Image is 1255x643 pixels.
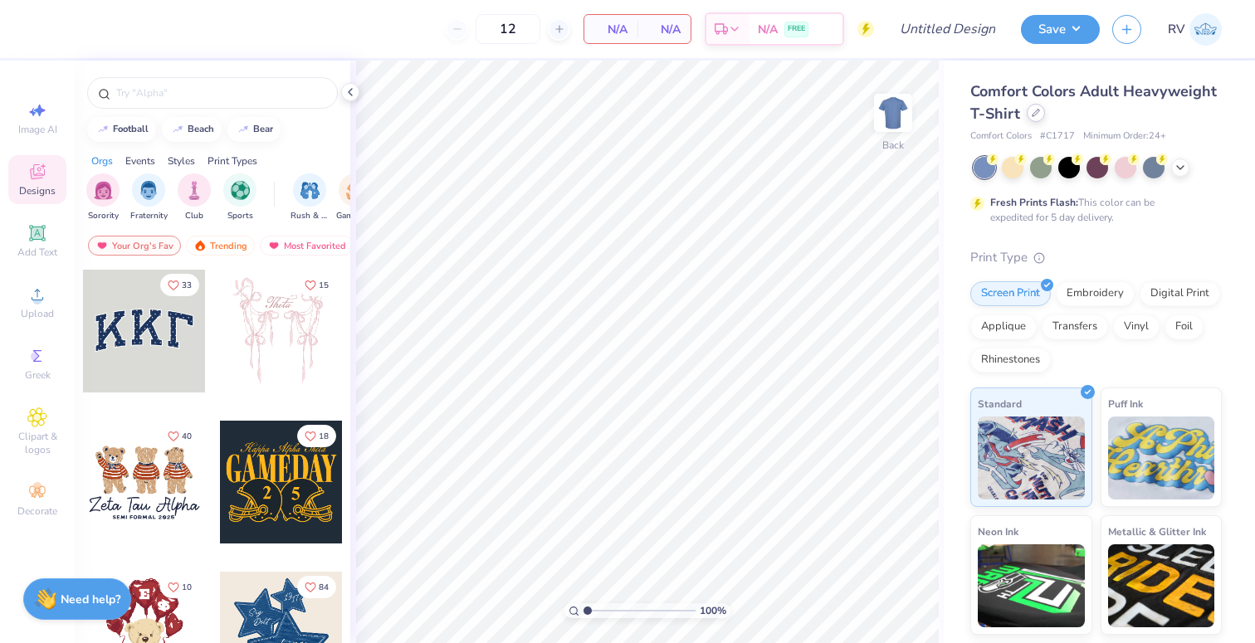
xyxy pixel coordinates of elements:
[319,281,329,290] span: 15
[1168,13,1222,46] a: RV
[223,173,256,222] button: filter button
[970,348,1051,373] div: Rhinestones
[1042,314,1108,339] div: Transfers
[1189,13,1222,46] img: Rachel Vorst
[168,153,195,168] div: Styles
[17,504,57,518] span: Decorate
[297,274,336,296] button: Like
[1168,20,1185,39] span: RV
[130,210,168,222] span: Fraternity
[886,12,1008,46] input: Untitled Design
[1108,544,1215,627] img: Metallic & Glitter Ink
[227,117,281,142] button: bear
[185,210,203,222] span: Club
[88,236,181,256] div: Your Org's Fav
[94,181,113,200] img: Sorority Image
[970,314,1037,339] div: Applique
[182,583,192,592] span: 10
[208,153,257,168] div: Print Types
[336,173,374,222] button: filter button
[25,368,51,382] span: Greek
[178,173,211,222] div: filter for Club
[1021,15,1100,44] button: Save
[231,181,250,200] img: Sports Image
[185,181,203,200] img: Club Image
[223,173,256,222] div: filter for Sports
[260,236,354,256] div: Most Favorited
[594,21,627,38] span: N/A
[1108,395,1143,412] span: Puff Ink
[978,544,1085,627] img: Neon Ink
[1108,523,1206,540] span: Metallic & Glitter Ink
[970,281,1051,306] div: Screen Print
[188,124,214,134] div: beach
[300,181,320,200] img: Rush & Bid Image
[88,210,119,222] span: Sorority
[171,124,184,134] img: trend_line.gif
[182,432,192,441] span: 40
[978,416,1085,499] img: Standard
[970,248,1222,267] div: Print Type
[1140,281,1220,306] div: Digital Print
[21,307,54,320] span: Upload
[978,523,1018,540] span: Neon Ink
[319,432,329,441] span: 18
[882,138,904,153] div: Back
[291,210,329,222] span: Rush & Bid
[1108,416,1215,499] img: Puff Ink
[291,173,329,222] div: filter for Rush & Bid
[476,14,540,44] input: – –
[1165,314,1204,339] div: Foil
[91,153,113,168] div: Orgs
[788,23,805,35] span: FREE
[160,425,199,447] button: Like
[96,124,110,134] img: trend_line.gif
[291,173,329,222] button: filter button
[160,576,199,598] button: Like
[113,124,149,134] div: football
[297,576,336,598] button: Like
[319,583,329,592] span: 84
[182,281,192,290] span: 33
[970,129,1032,144] span: Comfort Colors
[87,117,156,142] button: football
[877,96,910,129] img: Back
[336,210,374,222] span: Game Day
[115,85,327,101] input: Try "Alpha"
[19,184,56,197] span: Designs
[297,425,336,447] button: Like
[86,173,120,222] button: filter button
[978,395,1022,412] span: Standard
[700,603,726,618] span: 100 %
[125,153,155,168] div: Events
[162,117,222,142] button: beach
[130,173,168,222] div: filter for Fraternity
[95,240,109,251] img: most_fav.gif
[647,21,681,38] span: N/A
[990,195,1194,225] div: This color can be expedited for 5 day delivery.
[130,173,168,222] button: filter button
[336,173,374,222] div: filter for Game Day
[186,236,255,256] div: Trending
[227,210,253,222] span: Sports
[990,196,1078,209] strong: Fresh Prints Flash:
[237,124,250,134] img: trend_line.gif
[267,240,281,251] img: most_fav.gif
[160,274,199,296] button: Like
[178,173,211,222] button: filter button
[86,173,120,222] div: filter for Sorority
[193,240,207,251] img: trending.gif
[970,81,1217,124] span: Comfort Colors Adult Heavyweight T-Shirt
[1083,129,1166,144] span: Minimum Order: 24 +
[1113,314,1160,339] div: Vinyl
[253,124,273,134] div: bear
[758,21,778,38] span: N/A
[139,181,158,200] img: Fraternity Image
[8,430,66,456] span: Clipart & logos
[1040,129,1075,144] span: # C1717
[1056,281,1135,306] div: Embroidery
[346,181,365,200] img: Game Day Image
[61,592,120,607] strong: Need help?
[18,123,57,136] span: Image AI
[17,246,57,259] span: Add Text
